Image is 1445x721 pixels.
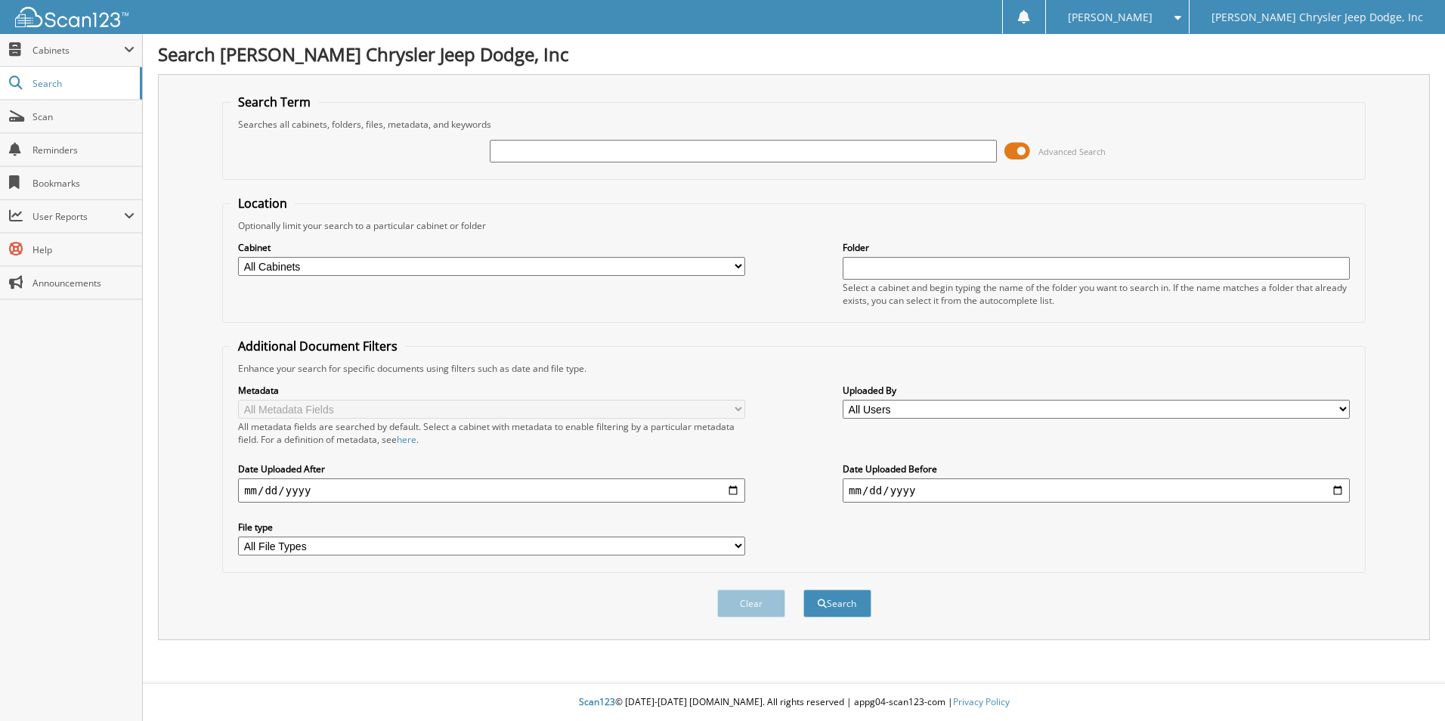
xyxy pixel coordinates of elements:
span: Scan [32,110,135,123]
button: Clear [717,589,785,617]
h1: Search [PERSON_NAME] Chrysler Jeep Dodge, Inc [158,42,1430,67]
div: Select a cabinet and begin typing the name of the folder you want to search in. If the name match... [843,281,1350,307]
legend: Location [231,195,295,212]
div: Enhance your search for specific documents using filters such as date and file type. [231,362,1357,375]
label: Uploaded By [843,384,1350,397]
span: Cabinets [32,44,124,57]
iframe: Chat Widget [1369,648,1445,721]
label: Date Uploaded Before [843,463,1350,475]
span: User Reports [32,210,124,223]
span: Help [32,243,135,256]
span: Announcements [32,277,135,289]
div: Searches all cabinets, folders, files, metadata, and keywords [231,118,1357,131]
input: end [843,478,1350,503]
span: [PERSON_NAME] Chrysler Jeep Dodge, Inc [1211,13,1423,22]
a: Privacy Policy [953,695,1010,708]
legend: Additional Document Filters [231,338,405,354]
label: Folder [843,241,1350,254]
label: File type [238,521,745,534]
label: Date Uploaded After [238,463,745,475]
input: start [238,478,745,503]
label: Cabinet [238,241,745,254]
span: Advanced Search [1038,146,1106,157]
img: scan123-logo-white.svg [15,7,128,27]
legend: Search Term [231,94,318,110]
span: Reminders [32,144,135,156]
span: Scan123 [579,695,615,708]
div: All metadata fields are searched by default. Select a cabinet with metadata to enable filtering b... [238,420,745,446]
a: here [397,433,416,446]
button: Search [803,589,871,617]
label: Metadata [238,384,745,397]
div: Optionally limit your search to a particular cabinet or folder [231,219,1357,232]
div: © [DATE]-[DATE] [DOMAIN_NAME]. All rights reserved | appg04-scan123-com | [143,684,1445,721]
span: Search [32,77,132,90]
span: Bookmarks [32,177,135,190]
span: [PERSON_NAME] [1068,13,1153,22]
